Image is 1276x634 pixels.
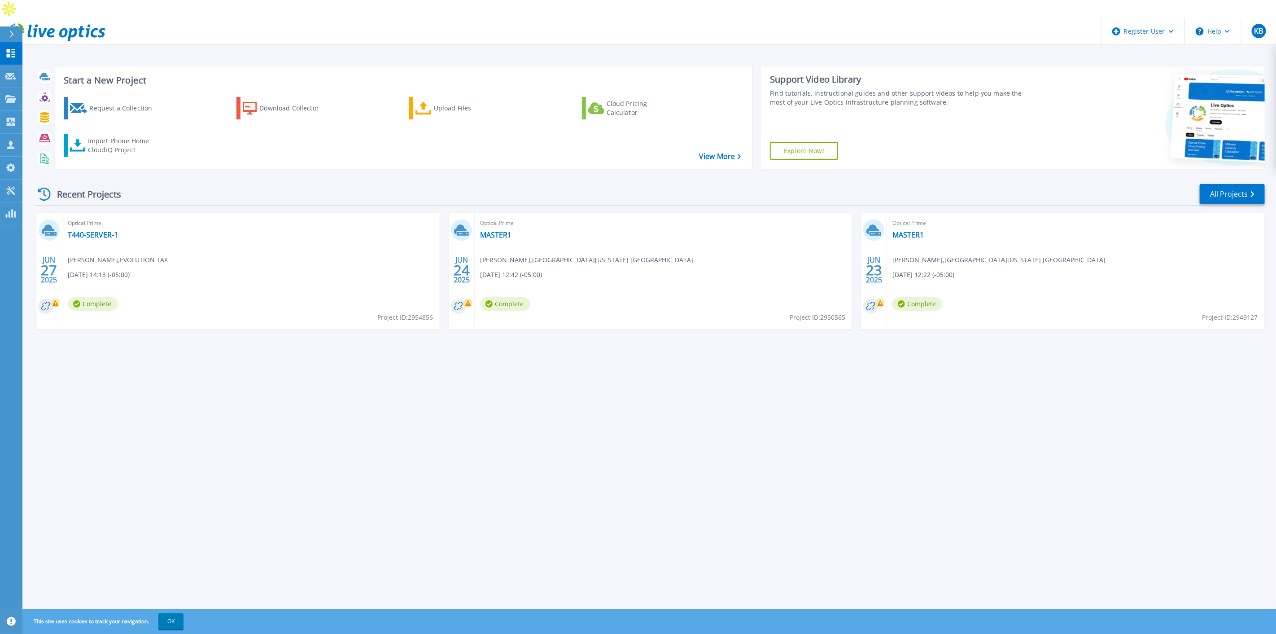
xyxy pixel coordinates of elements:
[865,254,883,286] div: JUN 2025
[866,266,882,274] span: 23
[25,613,184,630] span: This site uses cookies to track your navigation.
[892,218,1259,228] span: Optical Prime
[1185,18,1241,45] button: Help
[68,230,118,239] a: T440-SERVER-1
[68,297,118,311] span: Complete
[1202,313,1258,322] span: Project ID: 2949127
[236,97,336,119] a: Download Collector
[89,99,161,117] div: Request a Collection
[1200,184,1265,204] a: All Projects
[68,218,434,228] span: Optical Prime
[434,99,506,117] div: Upload Files
[453,254,470,286] div: JUN 2025
[68,270,130,280] span: [DATE] 14:13 (-05:00)
[35,183,133,205] div: Recent Projects
[454,266,470,274] span: 24
[158,613,184,630] button: OK
[892,270,954,280] span: [DATE] 12:22 (-05:00)
[892,230,924,239] a: MASTER1
[41,266,57,274] span: 27
[607,99,678,117] div: Cloud Pricing Calculator
[1254,27,1263,35] span: KB
[892,255,1106,265] span: [PERSON_NAME] , [GEOGRAPHIC_DATA][US_STATE] [GEOGRAPHIC_DATA]
[480,255,693,265] span: [PERSON_NAME] , [GEOGRAPHIC_DATA][US_STATE] [GEOGRAPHIC_DATA]
[64,97,164,119] a: Request a Collection
[770,74,1031,85] div: Support Video Library
[259,99,331,117] div: Download Collector
[892,297,943,311] span: Complete
[1101,18,1184,45] div: Register User
[699,152,741,161] a: View More
[409,97,509,119] a: Upload Files
[770,142,838,160] a: Explore Now!
[1241,18,1276,44] button: KB
[582,97,682,119] a: Cloud Pricing Calculator
[88,136,158,154] div: Import Phone Home CloudIQ Project
[480,297,530,311] span: Complete
[40,254,57,286] div: JUN 2025
[480,218,847,228] span: Optical Prime
[790,313,845,322] span: Project ID: 2950565
[480,230,511,239] a: MASTER1
[377,313,433,322] span: Project ID: 2954856
[64,75,741,85] h3: Start a New Project
[68,255,168,265] span: [PERSON_NAME] , EVOLUTION TAX
[770,89,1031,107] div: Find tutorials, instructional guides and other support videos to help you make the most of your L...
[480,270,542,280] span: [DATE] 12:42 (-05:00)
